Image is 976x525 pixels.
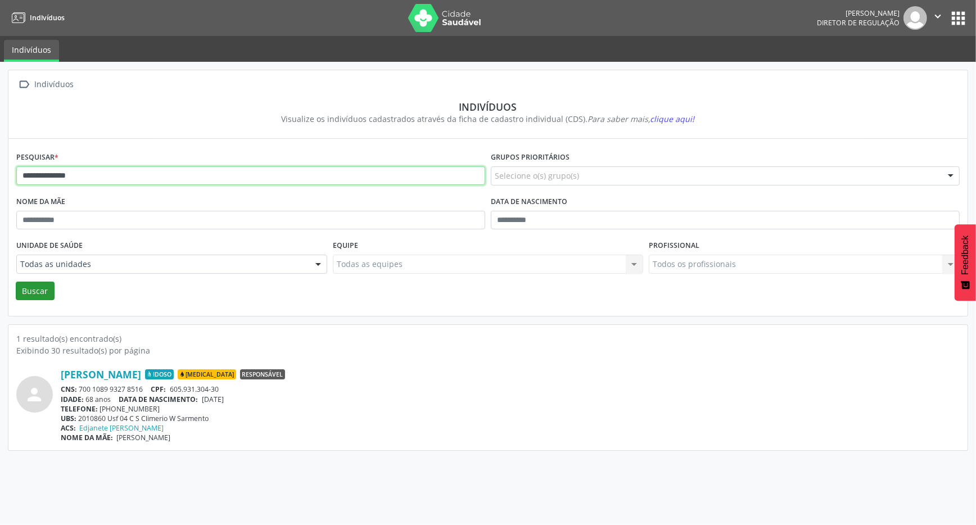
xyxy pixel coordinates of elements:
i: person [25,384,45,405]
div: 1 resultado(s) encontrado(s) [16,333,960,345]
span: clique aqui! [650,114,695,124]
span: Todas as unidades [20,259,304,270]
div: [PERSON_NAME] [817,8,900,18]
span: TELEFONE: [61,404,98,414]
i: Para saber mais, [588,114,695,124]
a: Edjanete [PERSON_NAME] [80,423,164,433]
div: [PHONE_NUMBER] [61,404,960,414]
span: UBS: [61,414,76,423]
label: Grupos prioritários [491,149,570,166]
div: 68 anos [61,395,960,404]
div: Exibindo 30 resultado(s) por página [16,345,960,356]
span: CPF: [151,384,166,394]
div: Indivíduos [24,101,952,113]
img: img [903,6,927,30]
a: Indivíduos [4,40,59,62]
span: [DATE] [202,395,224,404]
div: 2010860 Usf 04 C S Climerio W Sarmento [61,414,960,423]
span: Responsável [240,369,285,379]
span: ACS: [61,423,76,433]
span: Selecione o(s) grupo(s) [495,170,579,182]
div: Visualize os indivíduos cadastrados através da ficha de cadastro individual (CDS). [24,113,952,125]
label: Unidade de saúde [16,237,83,255]
div: 700 1089 9327 8516 [61,384,960,394]
a: Indivíduos [8,8,65,27]
label: Equipe [333,237,358,255]
span: DATA DE NASCIMENTO: [119,395,198,404]
button:  [927,6,948,30]
span: [PERSON_NAME] [117,433,171,442]
a: [PERSON_NAME] [61,368,141,381]
a:  Indivíduos [16,76,76,93]
i:  [16,76,33,93]
i:  [932,10,944,22]
button: Buscar [16,282,55,301]
label: Pesquisar [16,149,58,166]
button: Feedback - Mostrar pesquisa [955,224,976,301]
button: apps [948,8,968,28]
span: [MEDICAL_DATA] [178,369,236,379]
label: Nome da mãe [16,193,65,211]
span: Diretor de regulação [817,18,900,28]
span: Indivíduos [30,13,65,22]
span: CNS: [61,384,77,394]
div: Indivíduos [33,76,76,93]
span: Idoso [145,369,174,379]
span: NOME DA MÃE: [61,433,113,442]
span: IDADE: [61,395,84,404]
span: Feedback [960,236,970,275]
label: Profissional [649,237,699,255]
label: Data de nascimento [491,193,567,211]
span: 605.931.304-30 [170,384,219,394]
